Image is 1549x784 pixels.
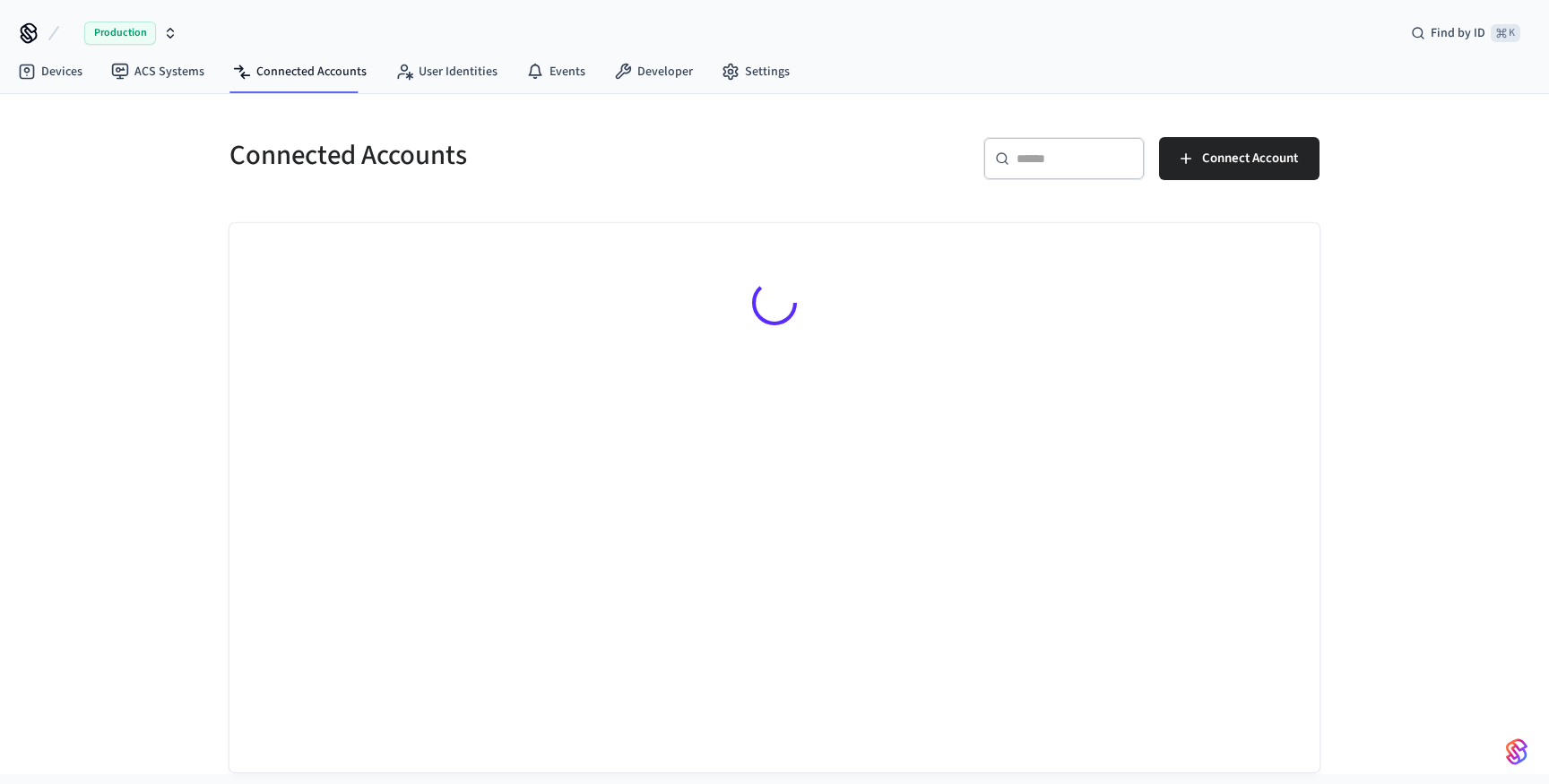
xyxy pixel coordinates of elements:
a: Devices [4,56,97,88]
a: Events [512,56,600,88]
a: Settings [707,56,804,88]
a: ACS Systems [97,56,219,88]
a: Developer [600,56,707,88]
span: ⌘ K [1491,24,1520,42]
div: Find by ID⌘ K [1397,17,1535,49]
a: User Identities [381,56,512,88]
h5: Connected Accounts [229,137,764,174]
button: Connect Account [1159,137,1320,180]
a: Connected Accounts [219,56,381,88]
span: Find by ID [1431,24,1485,42]
span: Production [84,22,156,45]
img: SeamLogoGradient.69752ec5.svg [1506,737,1527,766]
span: Connect Account [1202,147,1298,170]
